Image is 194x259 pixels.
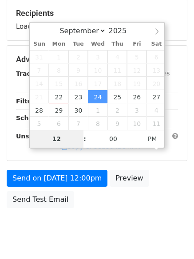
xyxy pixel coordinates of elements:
span: Thu [107,41,127,47]
span: Mon [49,41,68,47]
span: September 4, 2025 [107,50,127,63]
span: September 7, 2025 [30,63,49,77]
span: Fri [127,41,146,47]
strong: Schedule [16,114,48,122]
span: October 7, 2025 [68,117,88,130]
input: Year [106,27,138,35]
span: September 14, 2025 [30,77,49,90]
span: September 19, 2025 [127,77,146,90]
span: September 22, 2025 [49,90,68,103]
a: Send Test Email [7,191,74,208]
span: September 26, 2025 [127,90,146,103]
span: September 10, 2025 [88,63,107,77]
span: : [83,130,86,148]
span: October 9, 2025 [107,117,127,130]
span: September 21, 2025 [30,90,49,103]
span: October 10, 2025 [127,117,146,130]
span: Click to toggle [140,130,165,148]
span: September 13, 2025 [146,63,166,77]
a: Send on [DATE] 12:00pm [7,170,107,187]
span: October 2, 2025 [107,103,127,117]
input: Minute [86,130,140,148]
span: October 3, 2025 [127,103,146,117]
span: September 16, 2025 [68,77,88,90]
span: September 9, 2025 [68,63,88,77]
span: September 6, 2025 [146,50,166,63]
span: September 15, 2025 [49,77,68,90]
span: September 23, 2025 [68,90,88,103]
span: September 11, 2025 [107,63,127,77]
span: Sat [146,41,166,47]
h5: Advanced [16,55,178,64]
span: August 31, 2025 [30,50,49,63]
span: Sun [30,41,49,47]
span: September 30, 2025 [68,103,88,117]
strong: Tracking [16,70,46,77]
span: Tue [68,41,88,47]
a: Preview [110,170,149,187]
span: September 3, 2025 [88,50,107,63]
strong: Filters [16,98,39,105]
span: Wed [88,41,107,47]
span: September 25, 2025 [107,90,127,103]
span: September 8, 2025 [49,63,68,77]
span: September 12, 2025 [127,63,146,77]
span: September 29, 2025 [49,103,68,117]
span: October 6, 2025 [49,117,68,130]
input: Hour [30,130,84,148]
span: October 8, 2025 [88,117,107,130]
span: September 20, 2025 [146,77,166,90]
span: September 17, 2025 [88,77,107,90]
strong: Unsubscribe [16,133,59,140]
span: September 5, 2025 [127,50,146,63]
h5: Recipients [16,8,178,18]
span: September 27, 2025 [146,90,166,103]
a: Copy unsubscribe link [60,143,140,151]
span: October 4, 2025 [146,103,166,117]
div: Loading... [16,8,178,31]
span: September 28, 2025 [30,103,49,117]
span: September 18, 2025 [107,77,127,90]
span: October 5, 2025 [30,117,49,130]
span: October 11, 2025 [146,117,166,130]
span: October 1, 2025 [88,103,107,117]
iframe: Chat Widget [150,216,194,259]
span: September 24, 2025 [88,90,107,103]
span: September 1, 2025 [49,50,68,63]
span: September 2, 2025 [68,50,88,63]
